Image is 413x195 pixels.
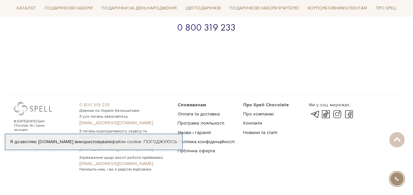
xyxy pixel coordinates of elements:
[79,108,170,114] span: Дзвінки по Україні безкоштовні
[178,111,220,117] a: Оплата та доставка
[42,3,95,13] a: Подарункові набори
[177,21,236,34] a: 0 800 319 233
[178,120,224,126] a: Програма лояльності
[144,139,177,145] a: Погоджуюсь
[320,111,331,118] a: tik-tok
[79,120,170,126] a: [EMAIL_ADDRESS][DOMAIN_NAME]
[183,3,223,13] a: Ідеї подарунків
[178,148,215,154] a: Публічна оферта
[5,139,182,145] div: Я дозволяю [DOMAIN_NAME] використовувати
[14,119,58,132] div: © [DATE]-[DATE] Spell Chocolate. Всі права захищені
[178,102,206,108] span: Споживачам
[79,161,170,167] a: [EMAIL_ADDRESS][DOMAIN_NAME]
[243,102,289,108] span: Про Spell Chocolate
[112,139,141,144] a: файли cookie
[343,111,355,118] a: facebook
[178,139,235,144] a: Політика конфіденційності
[79,114,170,120] span: З усіх питань звертайтесь:
[309,102,354,108] div: Ми у соц. мережах:
[79,128,170,140] span: З питань корпоративного сервісу та замовлень:
[79,102,170,108] a: 0 800 319 233
[243,130,278,135] a: Новини та статті
[309,111,320,118] a: telegram
[178,130,211,135] a: Умови і гарантії
[332,111,343,118] a: instagram
[243,111,274,117] a: Про компанію
[79,155,170,161] span: Зауваження щодо якості роботи приймаємо:
[99,3,179,13] a: Подарунки на День народження
[373,3,399,13] a: Про Spell
[227,3,302,14] a: Подарункові набори Вчителю
[79,167,170,172] span: Напишіть нам, і ми з радістю відповімо
[243,120,262,126] a: Контакти
[305,3,370,13] a: Корпоративним клієнтам
[14,3,39,13] a: Каталог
